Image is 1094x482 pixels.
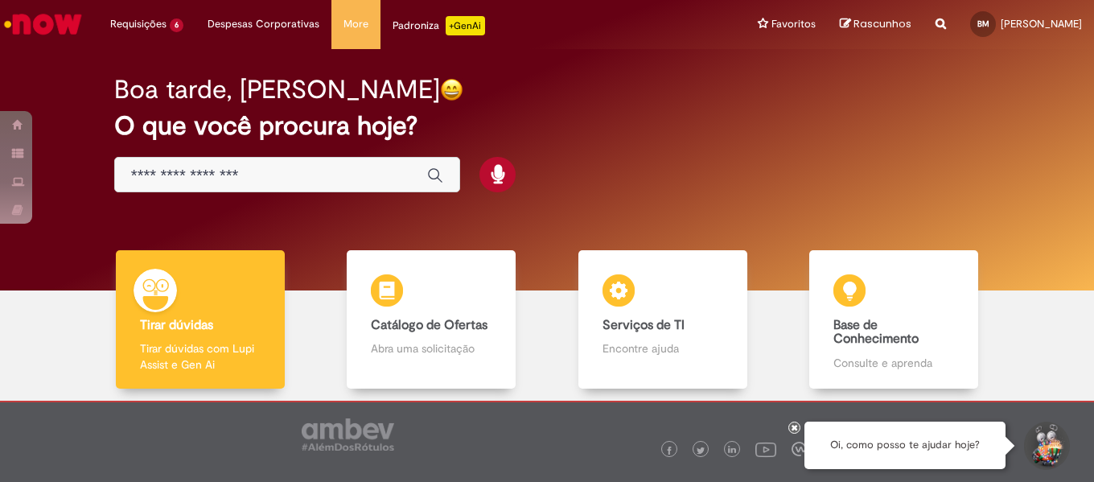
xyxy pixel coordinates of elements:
span: BM [977,19,989,29]
img: happy-face.png [440,78,463,101]
img: logo_footer_linkedin.png [728,446,736,455]
span: More [343,16,368,32]
a: Tirar dúvidas Tirar dúvidas com Lupi Assist e Gen Ai [84,250,316,389]
span: Favoritos [771,16,816,32]
p: +GenAi [446,16,485,35]
div: Oi, como posso te ajudar hoje? [804,422,1006,469]
h2: Boa tarde, [PERSON_NAME] [114,76,440,104]
img: logo_footer_youtube.png [755,439,776,459]
a: Catálogo de Ofertas Abra uma solicitação [316,250,548,389]
span: Rascunhos [853,16,911,31]
img: ServiceNow [2,8,84,40]
b: Base de Conhecimento [833,317,919,348]
b: Catálogo de Ofertas [371,317,487,333]
b: Serviços de TI [603,317,685,333]
span: Requisições [110,16,167,32]
span: [PERSON_NAME] [1001,17,1082,31]
p: Tirar dúvidas com Lupi Assist e Gen Ai [140,340,261,373]
img: logo_footer_workplace.png [792,442,806,456]
a: Rascunhos [840,17,911,32]
span: 6 [170,19,183,32]
a: Base de Conhecimento Consulte e aprenda [779,250,1010,389]
a: Serviços de TI Encontre ajuda [547,250,779,389]
img: logo_footer_ambev_rotulo_gray.png [302,418,394,451]
span: Despesas Corporativas [208,16,319,32]
div: Padroniza [393,16,485,35]
p: Encontre ajuda [603,340,723,356]
b: Tirar dúvidas [140,317,213,333]
button: Iniciar Conversa de Suporte [1022,422,1070,470]
p: Abra uma solicitação [371,340,491,356]
p: Consulte e aprenda [833,355,954,371]
img: logo_footer_twitter.png [697,447,705,455]
h2: O que você procura hoje? [114,112,980,140]
img: logo_footer_facebook.png [665,447,673,455]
